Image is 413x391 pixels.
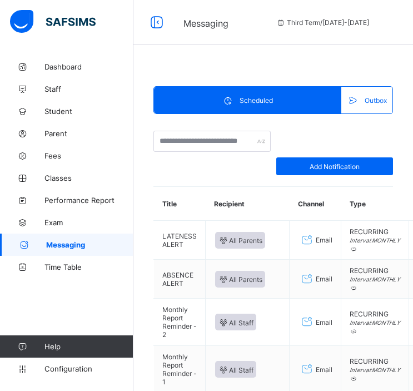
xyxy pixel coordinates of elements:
i: Interval: MONTHLY [350,367,400,382]
th: Type [341,187,409,221]
th: Title [154,187,206,221]
img: safsims [10,10,96,33]
td: RECURRING [341,221,409,260]
span: All Staff [218,318,253,327]
span: Email [316,318,332,326]
span: Time Table [44,263,133,271]
td: RECURRING [341,260,409,299]
span: Staff [44,85,133,93]
span: Email [316,365,332,374]
span: Add Notification [285,162,385,171]
th: Recipient [206,187,290,221]
i: Interval: MONTHLY [350,319,400,334]
span: session/term information [276,18,369,27]
i: Email Channel [299,234,315,247]
span: All Parents [218,274,262,284]
span: Performance Report [44,196,133,205]
span: All Parents [218,235,262,245]
span: All Staff [218,365,253,374]
i: Interval: MONTHLY [350,276,400,291]
i: Email Channel [299,363,315,376]
span: Email [316,275,332,283]
span: Configuration [44,364,133,373]
span: Student [44,107,133,116]
span: Help [44,342,133,351]
i: Interval: MONTHLY [350,237,400,252]
span: Classes [44,174,133,182]
span: Scheduled [240,96,273,105]
i: Email Channel [299,315,315,329]
span: Dashboard [44,62,133,71]
span: Fees [44,151,133,160]
span: Messaging [46,240,133,249]
td: ABSENCE ALERT [154,260,206,299]
span: Messaging [183,18,228,29]
td: Monthly Report Reminder - 2 [154,299,206,346]
span: Parent [44,129,133,138]
td: LATENESS ALERT [154,221,206,260]
i: Email Channel [299,273,315,286]
span: Email [316,236,332,244]
td: RECURRING [341,299,409,346]
span: Exam [44,218,133,227]
span: Outbox [365,96,387,105]
th: Channel [290,187,341,221]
